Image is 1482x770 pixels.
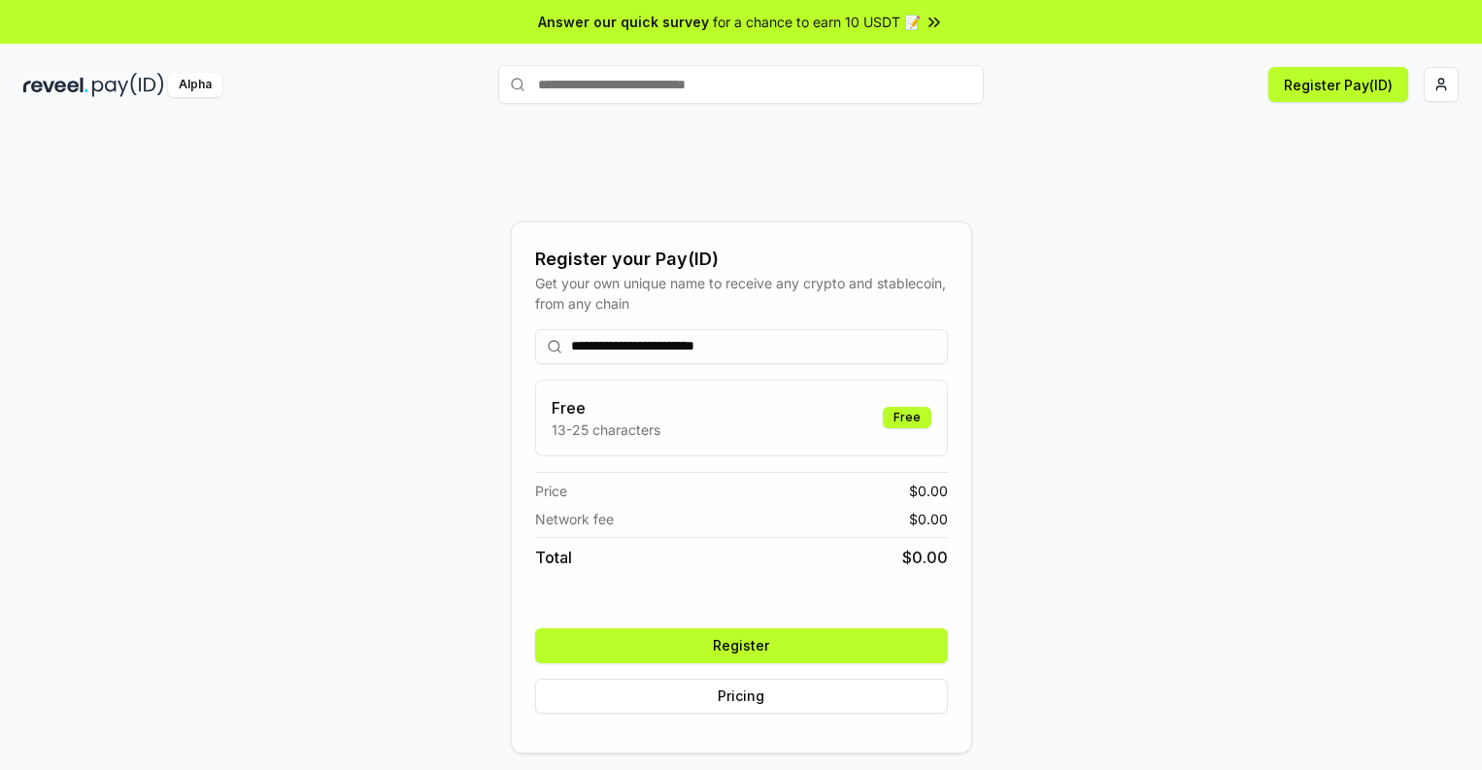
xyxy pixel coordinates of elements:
[92,73,164,97] img: pay_id
[909,481,948,501] span: $ 0.00
[535,246,948,273] div: Register your Pay(ID)
[23,73,88,97] img: reveel_dark
[535,628,948,663] button: Register
[552,396,660,419] h3: Free
[713,12,921,32] span: for a chance to earn 10 USDT 📝
[168,73,222,97] div: Alpha
[902,546,948,569] span: $ 0.00
[883,407,931,428] div: Free
[535,546,572,569] span: Total
[538,12,709,32] span: Answer our quick survey
[552,419,660,440] p: 13-25 characters
[535,509,614,529] span: Network fee
[909,509,948,529] span: $ 0.00
[535,481,567,501] span: Price
[535,273,948,314] div: Get your own unique name to receive any crypto and stablecoin, from any chain
[535,679,948,714] button: Pricing
[1268,67,1408,102] button: Register Pay(ID)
